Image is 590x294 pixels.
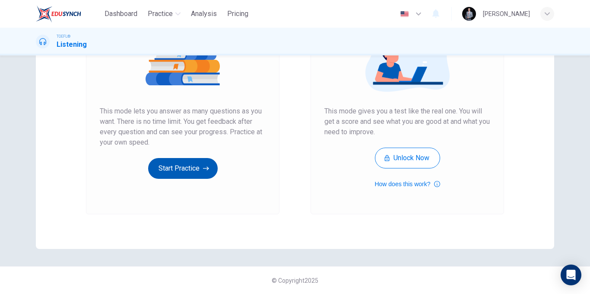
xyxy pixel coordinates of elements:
[36,5,101,23] a: EduSynch logo
[105,9,137,19] span: Dashboard
[100,106,266,148] span: This mode lets you answer as many questions as you want. There is no time limit. You get feedback...
[272,277,318,284] span: © Copyright 2025
[187,6,220,22] button: Analysis
[375,148,440,168] button: Unlock Now
[36,5,81,23] img: EduSynch logo
[148,9,173,19] span: Practice
[148,158,218,179] button: Start Practice
[101,6,141,22] button: Dashboard
[462,7,476,21] img: Profile picture
[399,11,410,17] img: en
[191,9,217,19] span: Analysis
[561,265,581,285] div: Open Intercom Messenger
[57,33,70,39] span: TOEFL®
[324,106,490,137] span: This mode gives you a test like the real one. You will get a score and see what you are good at a...
[374,179,440,189] button: How does this work?
[144,6,184,22] button: Practice
[227,9,248,19] span: Pricing
[224,6,252,22] button: Pricing
[57,39,87,50] h1: Listening
[483,9,530,19] div: [PERSON_NAME]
